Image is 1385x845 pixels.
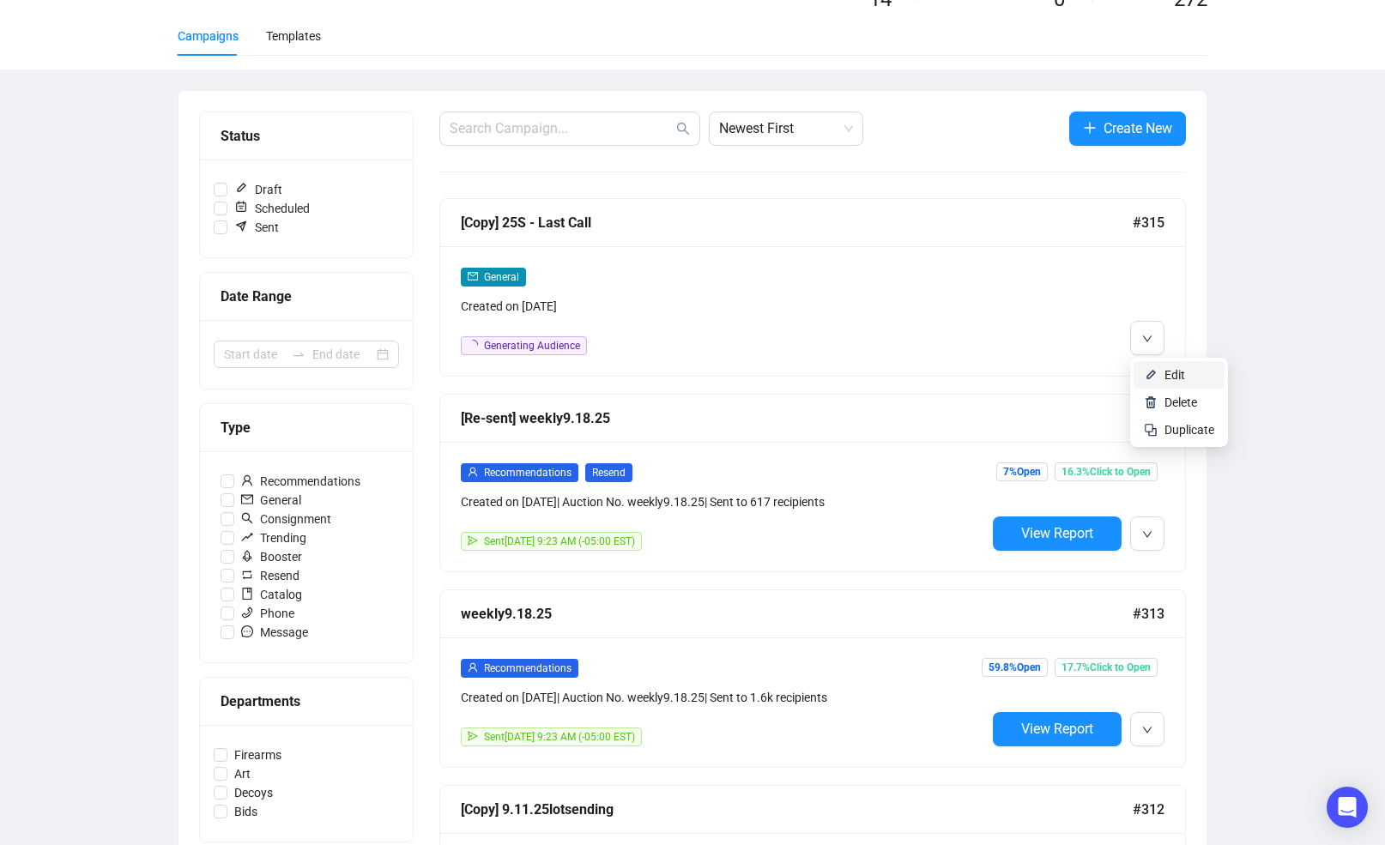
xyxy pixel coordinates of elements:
span: Decoys [227,783,280,802]
span: Sent [DATE] 9:23 AM (-05:00 EST) [484,731,635,743]
span: user [468,662,478,673]
span: Consignment [234,510,338,528]
span: Create New [1104,118,1172,139]
span: Firearms [227,745,288,764]
input: Search Campaign... [450,118,673,139]
div: Open Intercom Messenger [1327,787,1368,828]
div: Date Range [221,286,392,307]
img: svg+xml;base64,PHN2ZyB4bWxucz0iaHR0cDovL3d3dy53My5vcmcvMjAwMC9zdmciIHdpZHRoPSIyNCIgaGVpZ2h0PSIyNC... [1144,423,1158,437]
span: rocket [241,550,253,562]
a: [Copy] 25S - Last Call#315mailGeneralCreated on [DATE]loadingGenerating Audience [439,198,1186,377]
div: Created on [DATE] | Auction No. weekly9.18.25 | Sent to 1.6k recipients [461,688,986,707]
img: svg+xml;base64,PHN2ZyB4bWxucz0iaHR0cDovL3d3dy53My5vcmcvMjAwMC9zdmciIHhtbG5zOnhsaW5rPSJodHRwOi8vd3... [1144,395,1158,409]
span: down [1142,725,1152,735]
span: 7% Open [996,462,1048,481]
span: 16.3% Click to Open [1055,462,1158,481]
span: swap-right [292,347,305,361]
span: View Report [1021,525,1093,541]
div: Created on [DATE] [461,297,986,316]
span: #313 [1133,603,1164,625]
span: down [1142,529,1152,540]
div: Type [221,417,392,438]
input: End date [312,345,373,364]
span: Generating Audience [484,340,580,352]
div: [Copy] 25S - Last Call [461,212,1133,233]
span: General [484,271,519,283]
span: retweet [241,569,253,581]
span: Bids [227,802,264,821]
span: phone [241,607,253,619]
span: Catalog [234,585,309,604]
span: Resend [234,566,306,585]
span: send [468,731,478,741]
div: weekly9.18.25 [461,603,1133,625]
div: [Copy] 9.11.25lotsending [461,799,1133,820]
button: View Report [993,516,1122,551]
span: Duplicate [1164,423,1214,437]
button: View Report [993,712,1122,746]
span: Delete [1164,395,1197,409]
span: Art [227,764,257,783]
span: user [241,474,253,486]
a: weekly9.18.25#313userRecommendationsCreated on [DATE]| Auction No. weekly9.18.25| Sent to 1.6k re... [439,589,1186,768]
span: Scheduled [227,199,317,218]
span: Phone [234,604,301,623]
span: Draft [227,180,289,199]
span: Newest First [719,112,853,145]
span: message [241,625,253,637]
img: svg+xml;base64,PHN2ZyB4bWxucz0iaHR0cDovL3d3dy53My5vcmcvMjAwMC9zdmciIHhtbG5zOnhsaW5rPSJodHRwOi8vd3... [1144,368,1158,382]
span: General [234,491,308,510]
span: search [676,122,690,136]
div: Departments [221,691,392,712]
span: Edit [1164,368,1185,382]
span: mail [468,271,478,281]
span: down [1142,334,1152,344]
div: [Re-sent] weekly9.18.25 [461,407,1133,429]
span: Recommendations [484,467,572,479]
span: plus [1083,121,1097,135]
span: Recommendations [484,662,572,674]
span: Trending [234,528,313,547]
span: Recommendations [234,472,367,491]
span: loading [466,339,479,352]
button: Create New [1069,112,1186,146]
span: rise [241,531,253,543]
span: search [241,512,253,524]
span: Message [234,623,315,642]
span: Sent [DATE] 9:23 AM (-05:00 EST) [484,535,635,547]
span: to [292,347,305,361]
div: Templates [266,27,321,45]
span: 59.8% Open [982,658,1048,677]
div: Created on [DATE] | Auction No. weekly9.18.25 | Sent to 617 recipients [461,492,986,511]
input: Start date [224,345,285,364]
span: 17.7% Click to Open [1055,658,1158,677]
span: Sent [227,218,286,237]
span: View Report [1021,721,1093,737]
span: book [241,588,253,600]
a: [Re-sent] weekly9.18.25#314userRecommendationsResendCreated on [DATE]| Auction No. weekly9.18.25|... [439,394,1186,572]
span: #312 [1133,799,1164,820]
span: Resend [585,463,632,482]
div: Status [221,125,392,147]
div: Campaigns [178,27,239,45]
span: mail [241,493,253,505]
span: user [468,467,478,477]
span: #315 [1133,212,1164,233]
span: send [468,535,478,546]
span: Booster [234,547,309,566]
